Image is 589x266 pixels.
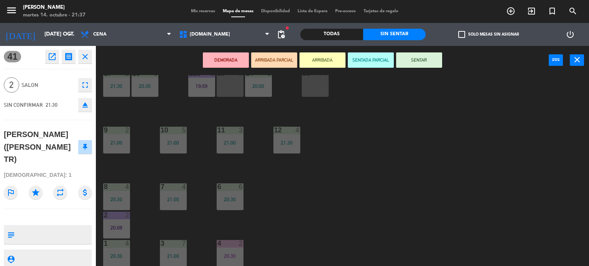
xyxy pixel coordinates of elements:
[103,83,130,89] div: 21:30
[551,55,561,64] i: power_input
[125,127,130,134] div: 2
[211,70,215,77] div: 2
[257,9,294,13] span: Disponibilidad
[182,127,187,134] div: 5
[4,186,18,199] i: outlined_flag
[217,183,218,190] div: 6
[239,70,243,77] div: 2
[324,70,329,77] div: 6
[285,26,290,30] span: fiber_manual_record
[348,52,394,68] button: SENTADA PARCIAL
[203,52,249,68] button: DEMORADA
[160,140,187,145] div: 21:00
[217,253,243,259] div: 20:30
[299,52,346,68] button: ARRIBADA
[217,140,243,145] div: 21:00
[23,4,86,11] div: [PERSON_NAME]
[296,127,300,134] div: 4
[239,127,243,134] div: 3
[188,83,215,89] div: 19:59
[66,30,75,39] i: arrow_drop_down
[81,100,90,109] i: eject
[6,5,17,16] i: menu
[93,32,107,37] span: Cena
[103,140,130,145] div: 21:00
[187,9,219,13] span: Mis reservas
[45,50,59,64] button: open_in_new
[21,81,74,90] span: SALON
[217,240,218,247] div: 4
[103,225,130,230] div: 20:08
[4,77,19,93] span: 2
[160,253,187,259] div: 21:00
[6,5,17,19] button: menu
[160,197,187,202] div: 21:00
[78,50,92,64] button: close
[363,29,426,40] div: Sin sentar
[23,11,86,19] div: martes 14. octubre - 21:37
[78,78,92,92] button: fullscreen
[182,183,187,190] div: 4
[570,54,584,66] button: close
[4,102,43,108] span: SIN CONFIRMAR
[154,70,158,77] div: 3
[190,32,230,37] span: [DOMAIN_NAME]
[81,80,90,90] i: fullscreen
[125,183,130,190] div: 4
[125,240,130,247] div: 4
[182,240,187,247] div: 7
[7,255,15,263] i: person_pin
[125,212,130,219] div: 2
[331,9,360,13] span: Pre-acceso
[62,50,76,64] button: receipt
[4,128,78,166] div: [PERSON_NAME] ([PERSON_NAME] TR)
[64,52,73,61] i: receipt
[294,9,331,13] span: Lista de Espera
[549,54,563,66] button: power_input
[217,127,218,134] div: 11
[132,83,158,89] div: 20:30
[4,51,21,62] span: 41
[360,9,402,13] span: Tarjetas de regalo
[506,7,515,16] i: add_circle_outline
[46,102,58,108] span: 21:30
[217,197,243,202] div: 20:30
[300,29,363,40] div: Todas
[548,7,557,16] i: turned_in_not
[219,9,257,13] span: Mapa de mesas
[245,83,272,89] div: 20:00
[303,70,303,77] div: 83
[251,52,297,68] button: ARRIBADA PARCIAL
[239,183,243,190] div: 6
[458,31,519,38] label: Solo mesas sin asignar
[527,7,536,16] i: exit_to_app
[29,186,43,199] i: star
[273,140,300,145] div: 21:30
[217,70,218,77] div: 15
[48,52,57,61] i: open_in_new
[239,240,243,247] div: 2
[396,52,442,68] button: SENTAR
[78,186,92,199] i: attach_money
[132,70,133,77] div: 16
[573,55,582,64] i: close
[103,197,130,202] div: 20:30
[458,31,465,38] span: check_box_outline_blank
[267,70,272,77] div: 3
[103,253,130,259] div: 20:30
[78,98,92,112] button: eject
[125,70,130,77] div: 2
[81,52,90,61] i: close
[568,7,577,16] i: search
